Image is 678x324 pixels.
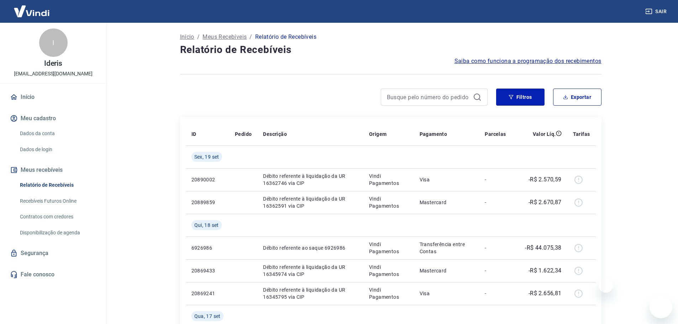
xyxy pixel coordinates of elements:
[263,131,287,138] p: Descrição
[39,28,68,57] div: I
[235,131,252,138] p: Pedido
[9,111,98,126] button: Meu cadastro
[420,290,474,297] p: Visa
[194,222,219,229] span: Qui, 18 set
[9,267,98,282] a: Fale conosco
[9,245,98,261] a: Segurança
[44,60,63,67] p: Ideris
[553,89,601,106] button: Exportar
[485,267,506,274] p: -
[17,194,98,208] a: Recebíveis Futuros Online
[529,266,562,275] p: -R$ 1.622,34
[194,313,221,320] span: Qua, 17 set
[369,241,408,255] p: Vindi Pagamentos
[203,33,247,41] a: Meus Recebíveis
[17,178,98,192] a: Relatório de Recebíveis
[420,176,474,183] p: Visa
[194,153,219,160] span: Sex, 19 set
[485,176,506,183] p: -
[17,225,98,240] a: Disponibilização de agenda
[369,172,408,187] p: Vindi Pagamentos
[420,241,474,255] p: Transferência entre Contas
[263,172,358,187] p: Débito referente à liquidação da UR 16362746 via CIP
[529,289,562,298] p: -R$ 2.656,81
[644,5,669,18] button: Sair
[420,267,474,274] p: Mastercard
[263,286,358,301] p: Débito referente à liquidação da UR 16345795 via CIP
[369,195,408,209] p: Vindi Pagamentos
[9,89,98,105] a: Início
[485,244,506,251] p: -
[420,199,474,206] p: Mastercard
[249,33,252,41] p: /
[191,131,196,138] p: ID
[9,162,98,178] button: Meus recebíveis
[529,175,562,184] p: -R$ 2.570,59
[496,89,545,106] button: Filtros
[485,290,506,297] p: -
[454,57,601,65] a: Saiba como funciona a programação dos recebimentos
[191,267,224,274] p: 20869433
[255,33,316,41] p: Relatório de Recebíveis
[533,131,556,138] p: Valor Líq.
[369,131,387,138] p: Origem
[650,296,672,318] iframe: Botão para abrir a janela de mensagens
[485,131,506,138] p: Parcelas
[191,199,224,206] p: 20889859
[573,131,590,138] p: Tarifas
[485,199,506,206] p: -
[263,244,358,251] p: Débito referente ao saque 6926986
[369,286,408,301] p: Vindi Pagamentos
[17,126,98,141] a: Dados da conta
[9,0,55,22] img: Vindi
[191,176,224,183] p: 20890002
[180,43,601,57] h4: Relatório de Recebíveis
[525,244,561,252] p: -R$ 44.075,38
[369,264,408,278] p: Vindi Pagamentos
[263,195,358,209] p: Débito referente à liquidação da UR 16362591 via CIP
[180,33,194,41] a: Início
[17,142,98,157] a: Dados de login
[263,264,358,278] p: Débito referente à liquidação da UR 16345974 via CIP
[197,33,200,41] p: /
[420,131,447,138] p: Pagamento
[191,244,224,251] p: 6926986
[17,209,98,224] a: Contratos com credores
[387,92,470,102] input: Busque pelo número do pedido
[529,198,562,207] p: -R$ 2.670,87
[599,278,613,293] iframe: Fechar mensagem
[14,70,93,78] p: [EMAIL_ADDRESS][DOMAIN_NAME]
[191,290,224,297] p: 20869241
